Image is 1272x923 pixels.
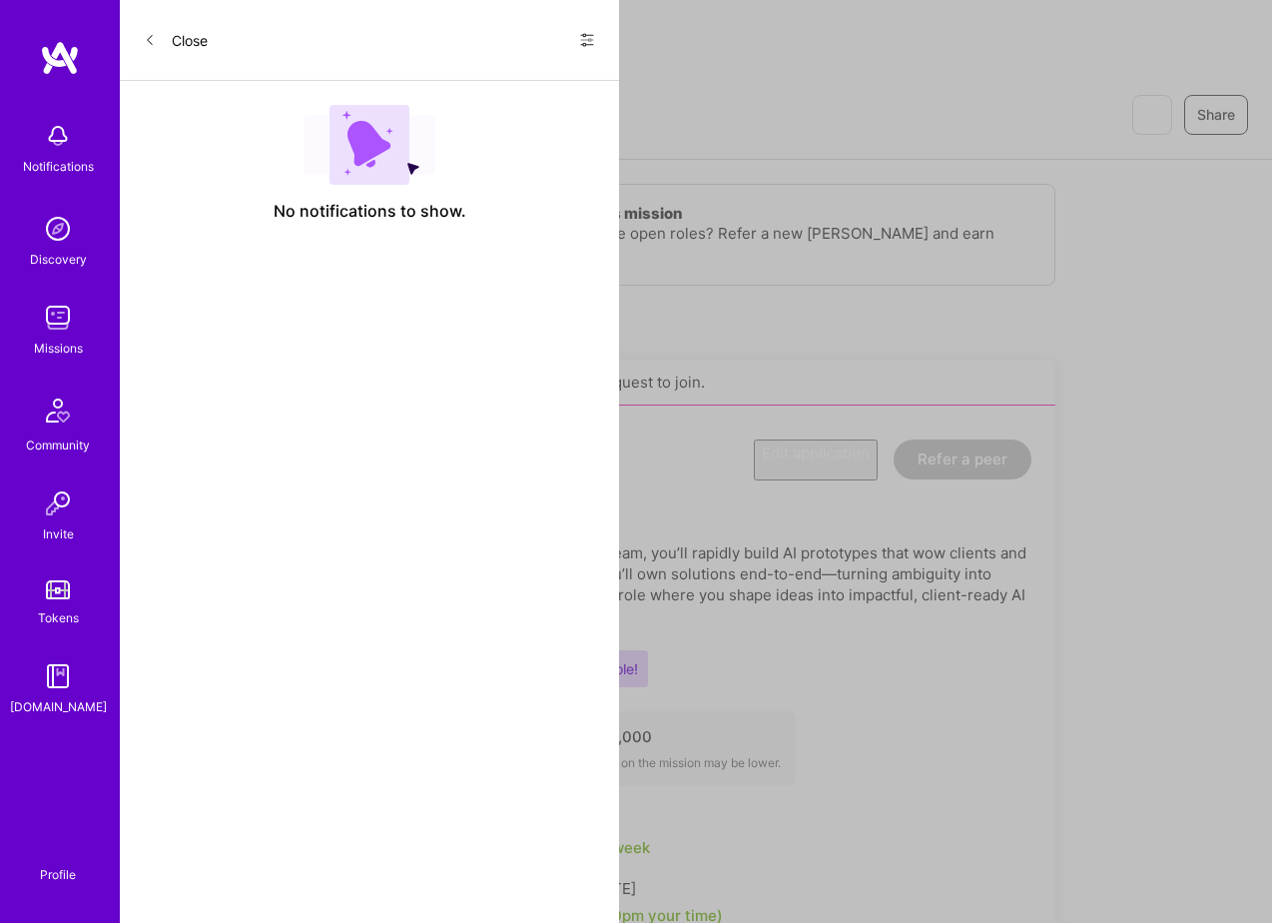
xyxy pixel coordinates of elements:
[34,338,83,359] div: Missions
[40,864,76,883] div: Profile
[34,387,82,435] img: Community
[46,580,70,599] img: tokens
[38,116,78,156] img: bell
[38,656,78,696] img: guide book
[38,209,78,249] img: discovery
[38,298,78,338] img: teamwork
[304,105,435,185] img: empty
[43,523,74,544] div: Invite
[26,435,90,456] div: Community
[38,607,79,628] div: Tokens
[40,40,80,76] img: logo
[23,156,94,177] div: Notifications
[38,483,78,523] img: Invite
[10,696,107,717] div: [DOMAIN_NAME]
[274,201,466,222] span: No notifications to show.
[30,249,87,270] div: Discovery
[33,843,83,883] a: Profile
[144,24,208,56] button: Close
